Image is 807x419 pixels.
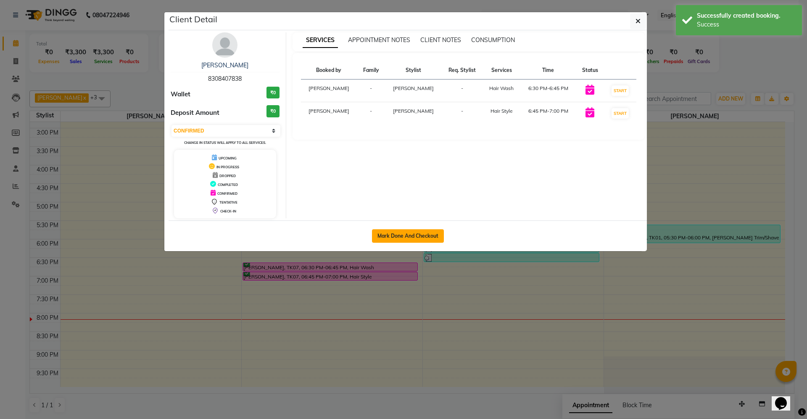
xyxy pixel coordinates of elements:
span: UPCOMING [219,156,237,160]
td: - [441,80,483,102]
img: avatar [212,32,237,58]
div: Success [697,20,796,29]
td: 6:45 PM-7:00 PM [521,102,576,125]
span: CONFIRMED [217,191,237,196]
span: Wallet [171,90,190,99]
td: - [357,80,385,102]
td: - [441,102,483,125]
div: Hair Style [488,107,515,115]
span: IN PROGRESS [216,165,239,169]
td: - [357,102,385,125]
span: APPOINTMENT NOTES [348,36,410,44]
td: 6:30 PM-6:45 PM [521,80,576,102]
th: Family [357,61,385,80]
h5: Client Detail [169,13,217,26]
button: START [612,108,629,119]
a: [PERSON_NAME] [201,61,248,69]
th: Services [483,61,520,80]
button: Mark Done And Checkout [372,229,444,243]
th: Stylist [385,61,441,80]
div: Successfully created booking. [697,11,796,20]
span: CLIENT NOTES [420,36,461,44]
h3: ₹0 [266,87,280,99]
span: COMPLETED [218,183,238,187]
h3: ₹0 [266,105,280,117]
th: Req. Stylist [441,61,483,80]
th: Booked by [301,61,357,80]
span: DROPPED [219,174,236,178]
span: [PERSON_NAME] [393,108,434,114]
iframe: chat widget [772,385,799,411]
div: Hair Wash [488,85,515,92]
span: 8308407838 [208,75,242,82]
th: Time [521,61,576,80]
span: TENTATIVE [219,200,237,204]
span: Deposit Amount [171,108,219,118]
button: START [612,85,629,96]
span: SERVICES [303,33,338,48]
td: [PERSON_NAME] [301,102,357,125]
span: [PERSON_NAME] [393,85,434,91]
span: CONSUMPTION [471,36,515,44]
th: Status [576,61,604,80]
span: CHECK-IN [220,209,236,213]
small: Change in status will apply to all services. [184,141,266,145]
td: [PERSON_NAME] [301,80,357,102]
